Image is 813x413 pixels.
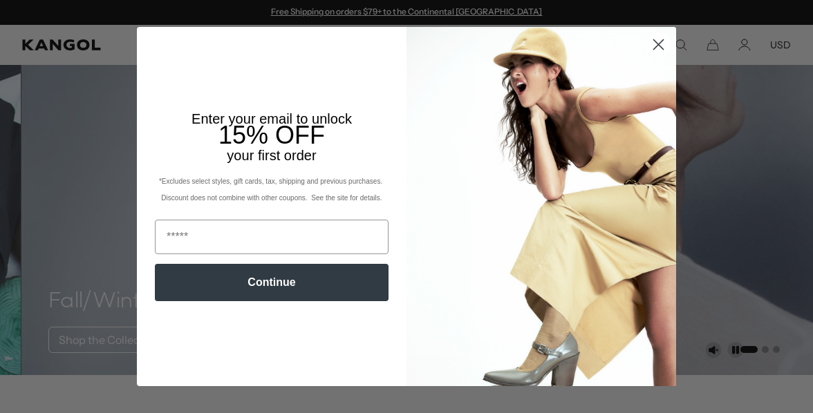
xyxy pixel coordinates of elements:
button: Close dialog [646,32,671,57]
input: Email [155,220,389,254]
span: Enter your email to unlock [191,111,352,126]
button: Continue [155,264,389,301]
span: *Excludes select styles, gift cards, tax, shipping and previous purchases. Discount does not comb... [159,177,384,202]
img: 93be19ad-e773-4382-80b9-c9d740c9197f.jpeg [406,27,676,386]
span: your first order [227,148,316,163]
span: 15% OFF [218,121,325,149]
